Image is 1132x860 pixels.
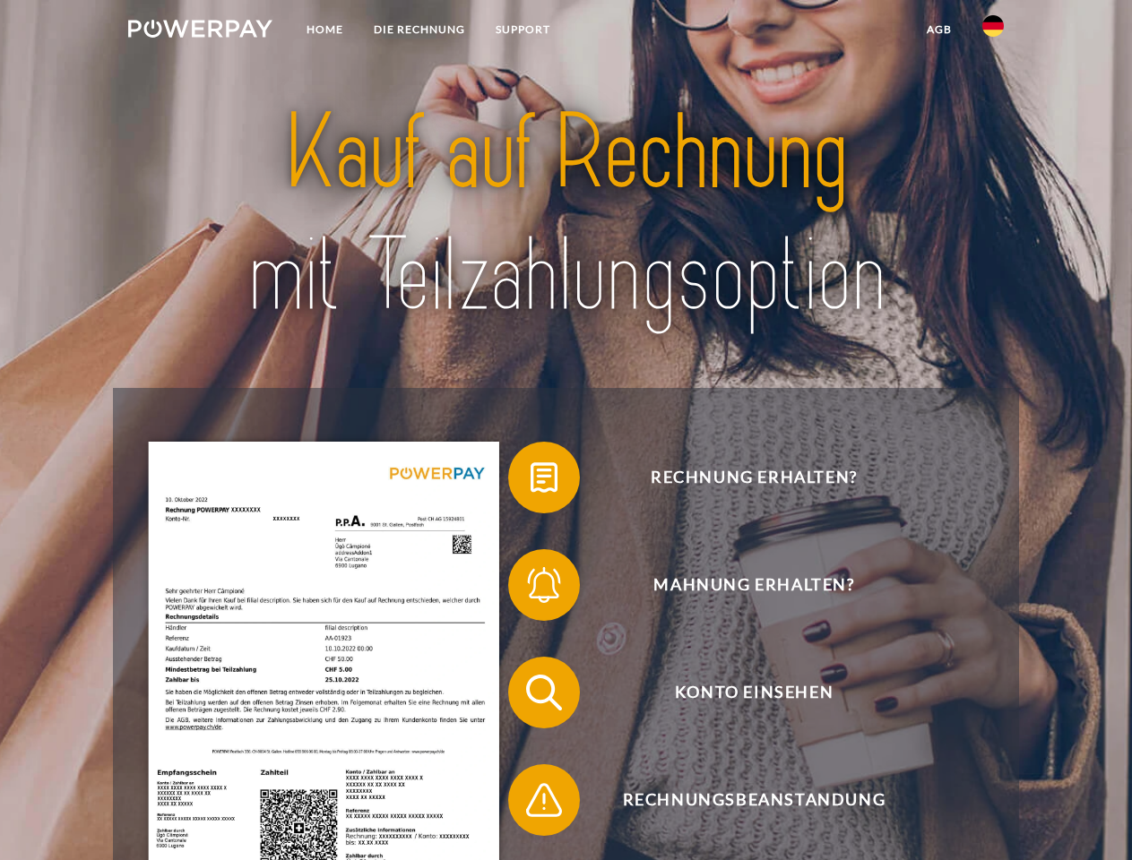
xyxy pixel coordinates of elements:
img: de [982,15,1004,37]
a: Home [291,13,359,46]
button: Mahnung erhalten? [508,549,974,621]
img: qb_warning.svg [522,778,566,822]
span: Konto einsehen [534,657,973,728]
a: SUPPORT [480,13,566,46]
img: qb_search.svg [522,670,566,715]
button: Konto einsehen [508,657,974,728]
button: Rechnung erhalten? [508,442,974,513]
button: Rechnungsbeanstandung [508,764,974,836]
img: logo-powerpay-white.svg [128,20,272,38]
img: title-powerpay_de.svg [171,86,961,343]
img: qb_bill.svg [522,455,566,500]
span: Mahnung erhalten? [534,549,973,621]
img: qb_bell.svg [522,563,566,607]
a: agb [912,13,967,46]
span: Rechnung erhalten? [534,442,973,513]
a: DIE RECHNUNG [359,13,480,46]
span: Rechnungsbeanstandung [534,764,973,836]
